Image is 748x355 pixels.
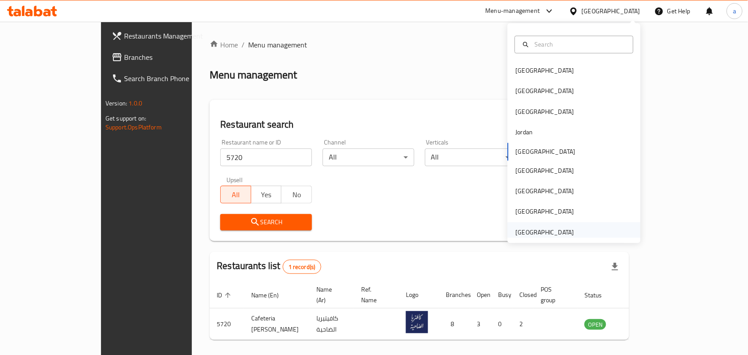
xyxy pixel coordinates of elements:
[733,6,736,16] span: a
[244,308,309,340] td: Cafeteria [PERSON_NAME]
[285,188,308,201] span: No
[242,39,245,50] li: /
[224,188,248,201] span: All
[531,39,628,49] input: Search
[512,281,534,308] th: Closed
[491,281,512,308] th: Busy
[516,187,574,196] div: [GEOGRAPHIC_DATA]
[281,186,312,203] button: No
[541,284,567,305] span: POS group
[584,320,606,330] span: OPEN
[516,66,574,76] div: [GEOGRAPHIC_DATA]
[217,290,234,300] span: ID
[439,281,470,308] th: Branches
[124,52,219,62] span: Branches
[512,308,534,340] td: 2
[105,25,226,47] a: Restaurants Management
[210,68,297,82] h2: Menu management
[210,308,244,340] td: 5720
[220,148,312,166] input: Search for restaurant name or ID..
[251,290,290,300] span: Name (En)
[399,281,439,308] th: Logo
[220,118,619,131] h2: Restaurant search
[516,128,533,137] div: Jordan
[486,6,540,16] div: Menu-management
[516,86,574,96] div: [GEOGRAPHIC_DATA]
[604,256,626,277] div: Export file
[255,188,278,201] span: Yes
[582,6,640,16] div: [GEOGRAPHIC_DATA]
[470,308,491,340] td: 3
[323,148,414,166] div: All
[283,263,321,271] span: 1 record(s)
[624,281,654,308] th: Action
[584,290,613,300] span: Status
[516,227,574,237] div: [GEOGRAPHIC_DATA]
[491,308,512,340] td: 0
[105,98,127,109] span: Version:
[105,113,146,124] span: Get support on:
[124,31,219,41] span: Restaurants Management
[220,214,312,230] button: Search
[105,121,162,133] a: Support.OpsPlatform
[425,148,517,166] div: All
[283,260,321,274] div: Total records count
[220,186,251,203] button: All
[217,259,321,274] h2: Restaurants list
[105,68,226,89] a: Search Branch Phone
[309,308,354,340] td: كافيتيريا الضاحية
[316,284,343,305] span: Name (Ar)
[124,73,219,84] span: Search Branch Phone
[248,39,307,50] span: Menu management
[210,39,629,50] nav: breadcrumb
[439,308,470,340] td: 8
[129,98,142,109] span: 1.0.0
[227,217,305,228] span: Search
[406,311,428,333] img: Cafeteria Al Dahiya
[105,47,226,68] a: Branches
[516,207,574,217] div: [GEOGRAPHIC_DATA]
[226,177,243,183] label: Upsell
[210,281,654,340] table: enhanced table
[516,107,574,117] div: [GEOGRAPHIC_DATA]
[516,166,574,176] div: [GEOGRAPHIC_DATA]
[361,284,388,305] span: Ref. Name
[251,186,282,203] button: Yes
[470,281,491,308] th: Open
